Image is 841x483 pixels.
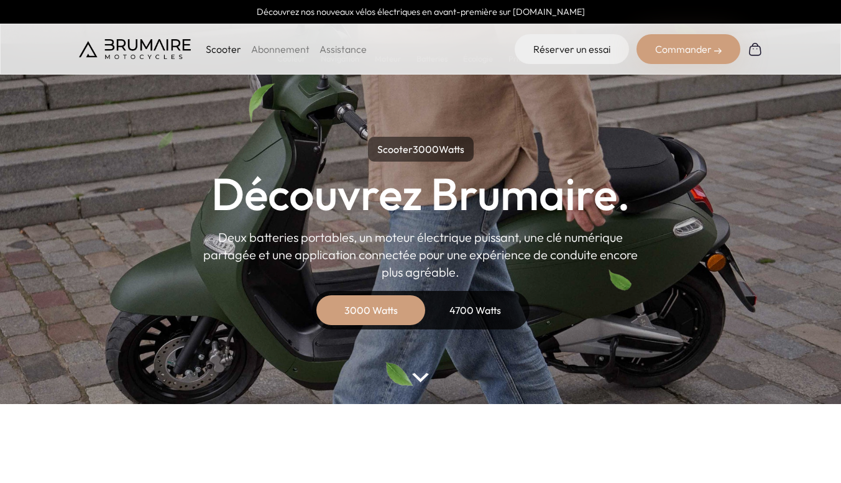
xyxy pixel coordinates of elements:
h1: Découvrez Brumaire. [211,172,630,216]
a: Réserver un essai [515,34,629,64]
div: 4700 Watts [426,295,525,325]
p: Scooter [206,42,241,57]
div: Commander [636,34,740,64]
a: Abonnement [251,43,310,55]
img: right-arrow-2.png [714,47,722,55]
div: 3000 Watts [321,295,421,325]
p: Deux batteries portables, un moteur électrique puissant, une clé numérique partagée et une applic... [203,229,638,281]
span: 3000 [413,143,439,155]
img: Panier [748,42,763,57]
p: Scooter Watts [368,137,474,162]
img: Brumaire Motocycles [79,39,191,59]
a: Assistance [319,43,367,55]
img: arrow-bottom.png [412,373,428,382]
